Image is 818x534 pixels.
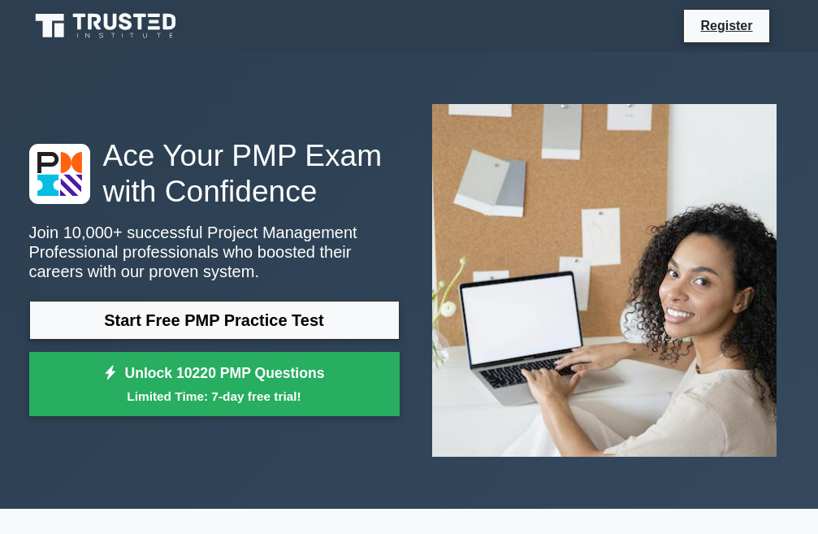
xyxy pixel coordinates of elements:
[29,301,400,340] a: Start Free PMP Practice Test
[50,387,379,406] small: Limited Time: 7-day free trial!
[29,352,400,417] a: Unlock 10220 PMP QuestionsLimited Time: 7-day free trial!
[690,15,762,36] a: Register
[29,137,400,210] h1: Ace Your PMP Exam with Confidence
[29,223,400,281] p: Join 10,000+ successful Project Management Professional professionals who boosted their careers w...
